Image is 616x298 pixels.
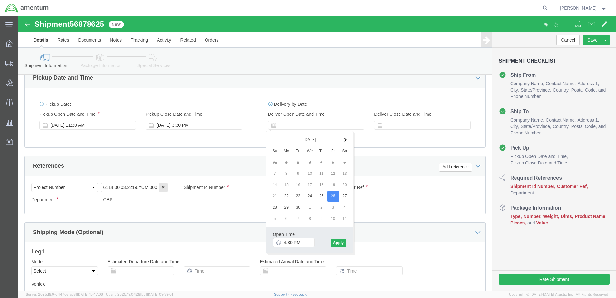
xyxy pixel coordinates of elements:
button: [PERSON_NAME] [560,4,607,12]
span: Client: 2025.19.0-129fbcf [106,293,173,296]
a: Feedback [290,293,307,296]
span: Copyright © [DATE]-[DATE] Agistix Inc., All Rights Reserved [509,292,608,297]
iframe: FS Legacy Container [18,16,616,291]
span: Alfredo Padilla [560,5,597,12]
span: Server: 2025.19.0-d447cefac8f [26,293,103,296]
span: [DATE] 10:47:06 [77,293,103,296]
img: logo [5,3,49,13]
a: Support [274,293,290,296]
span: [DATE] 09:39:01 [147,293,173,296]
